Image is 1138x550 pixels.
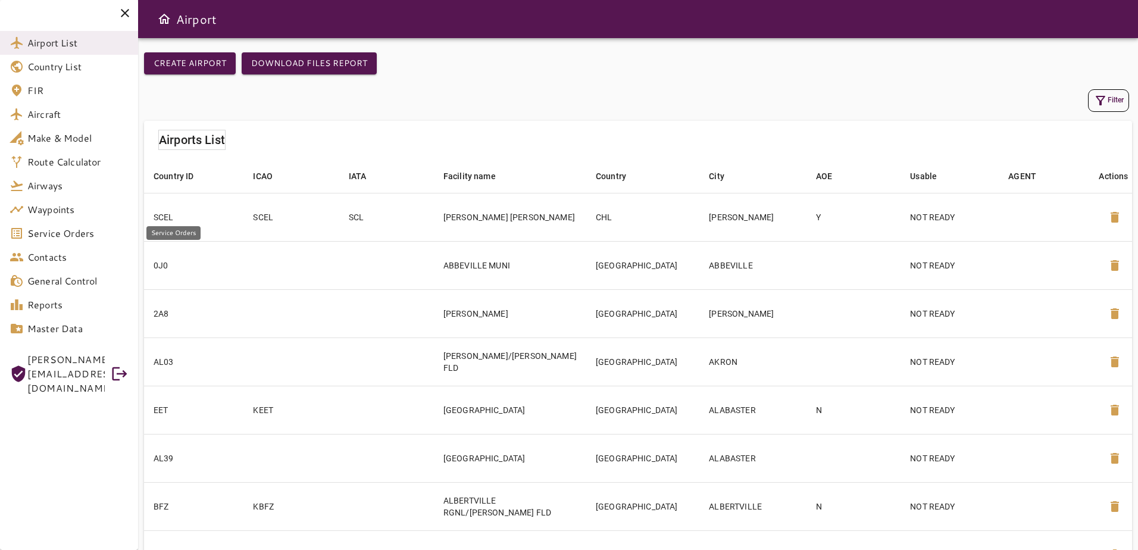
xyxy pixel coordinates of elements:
button: Open drawer [152,7,176,31]
div: IATA [349,169,367,183]
td: ABBEVILLE [699,241,806,289]
span: Make & Model [27,131,129,145]
span: ICAO [253,169,288,183]
td: AL03 [144,337,243,386]
span: AGENT [1008,169,1052,183]
span: Reports [27,298,129,312]
span: Contacts [27,250,129,264]
div: ICAO [253,169,273,183]
span: Airport List [27,36,129,50]
td: EET [144,386,243,434]
div: AOE [816,169,832,183]
td: KBFZ [243,482,339,530]
span: General Control [27,274,129,288]
td: [GEOGRAPHIC_DATA] [586,337,699,386]
td: BFZ [144,482,243,530]
button: Filter [1088,89,1129,112]
button: Delete Airport [1101,492,1129,521]
td: 0J0 [144,241,243,289]
span: IATA [349,169,382,183]
div: Country [596,169,626,183]
button: Download Files Report [242,52,377,74]
td: ALBERTVILLE [699,482,806,530]
td: ALABASTER [699,434,806,482]
button: Delete Airport [1101,444,1129,473]
p: NOT READY [910,356,989,368]
span: delete [1108,451,1122,465]
td: [GEOGRAPHIC_DATA] [586,482,699,530]
span: Country List [27,60,129,74]
span: Route Calculator [27,155,129,169]
button: Delete Airport [1101,299,1129,328]
span: Waypoints [27,202,129,217]
p: NOT READY [910,308,989,320]
div: Facility name [443,169,496,183]
span: Airways [27,179,129,193]
div: Usable [910,169,937,183]
span: Master Data [27,321,129,336]
span: AOE [816,169,848,183]
p: NOT READY [910,211,989,223]
p: NOT READY [910,404,989,416]
h6: Airports List [159,130,225,149]
td: [PERSON_NAME]/[PERSON_NAME] FLD [434,337,586,386]
td: Y [806,193,901,241]
span: Country [596,169,642,183]
td: [GEOGRAPHIC_DATA] [586,386,699,434]
td: [GEOGRAPHIC_DATA] [434,386,586,434]
h6: Airport [176,10,217,29]
td: CHL [586,193,699,241]
div: Country ID [154,169,194,183]
div: Service Orders [146,226,201,240]
span: delete [1108,355,1122,369]
td: [GEOGRAPHIC_DATA] [586,289,699,337]
td: [GEOGRAPHIC_DATA] [586,241,699,289]
p: NOT READY [910,260,989,271]
button: Delete Airport [1101,396,1129,424]
td: 2A8 [144,289,243,337]
span: Facility name [443,169,511,183]
span: delete [1108,403,1122,417]
td: [GEOGRAPHIC_DATA] [434,434,586,482]
span: delete [1108,210,1122,224]
td: SCL [339,193,434,241]
span: Country ID [154,169,210,183]
td: AKRON [699,337,806,386]
span: delete [1108,307,1122,321]
td: [PERSON_NAME] [699,193,806,241]
span: delete [1108,258,1122,273]
td: ALBERTVILLE RGNL/[PERSON_NAME] FLD [434,482,586,530]
button: Delete Airport [1101,348,1129,376]
td: [PERSON_NAME] [434,289,586,337]
button: Delete Airport [1101,203,1129,232]
div: AGENT [1008,169,1036,183]
td: KEET [243,386,339,434]
td: SCEL [243,193,339,241]
td: N [806,386,901,434]
span: Aircraft [27,107,129,121]
span: Usable [910,169,952,183]
p: NOT READY [910,452,989,464]
span: Service Orders [27,226,129,240]
span: FIR [27,83,129,98]
td: ABBEVILLE MUNI [434,241,586,289]
td: AL39 [144,434,243,482]
span: delete [1108,499,1122,514]
button: Delete Airport [1101,251,1129,280]
p: NOT READY [910,501,989,512]
td: ALABASTER [699,386,806,434]
td: [PERSON_NAME] [PERSON_NAME] [434,193,586,241]
button: Create airport [144,52,236,74]
div: City [709,169,724,183]
span: [PERSON_NAME][EMAIL_ADDRESS][DOMAIN_NAME] [27,352,105,395]
span: City [709,169,740,183]
td: [PERSON_NAME] [699,289,806,337]
td: [GEOGRAPHIC_DATA] [586,434,699,482]
td: N [806,482,901,530]
td: SCEL [144,193,243,241]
